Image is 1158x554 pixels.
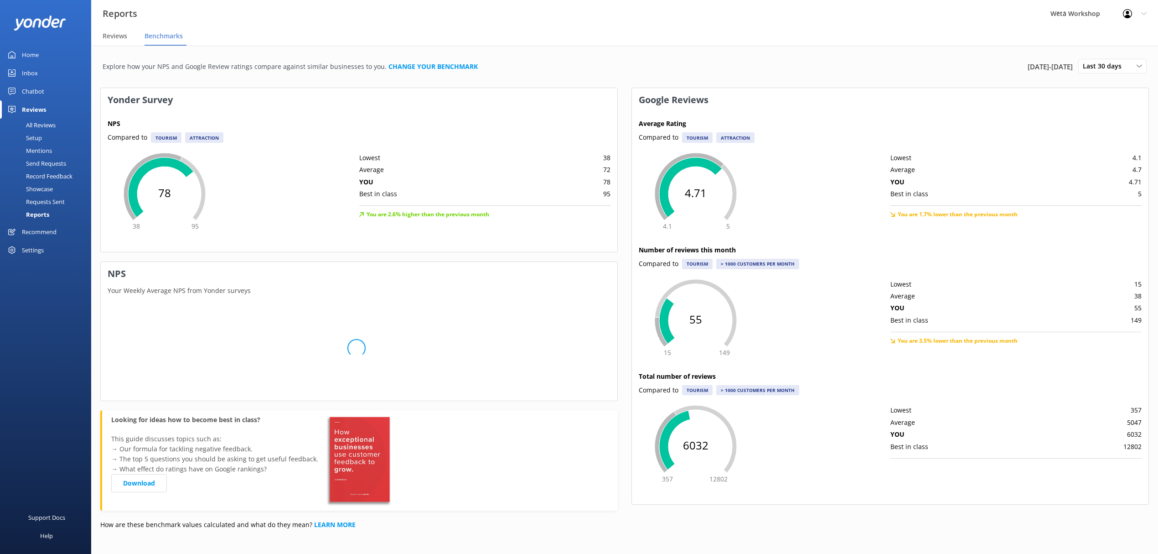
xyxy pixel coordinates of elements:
div: Reports [5,208,49,221]
div: Recommend [22,223,57,241]
p: This guide discusses topics such as: → Our formula for tackling negative feedback. → The top 5 qu... [111,434,318,474]
p: 4.1 [1132,153,1142,163]
h4: Total number of reviews [639,371,1142,382]
p: Average [890,291,915,301]
p: 6032 [1127,429,1142,439]
div: Showcase [5,183,53,195]
h4: Average Rating [639,119,1142,129]
div: All Reviews [5,119,56,131]
a: Record Feedback [5,170,91,183]
p: Average [890,418,915,428]
div: Support Docs [28,508,65,527]
img: hand-book-mock-up.png [324,415,393,506]
span: [DATE] - [DATE] [1028,61,1073,72]
span: Reviews [103,31,127,41]
div: Record Feedback [5,170,72,183]
div: Tourism [682,385,713,395]
p: 95 [603,189,610,199]
p: 357 [1131,405,1142,415]
p: Lowest [890,279,911,289]
p: Lowest [890,405,911,415]
div: Help [40,527,53,545]
p: 5 [1138,189,1142,199]
p: Average [359,165,384,175]
p: 15 [1134,279,1142,289]
p: 38 [603,153,610,163]
a: Showcase [5,183,91,195]
p: Lowest [890,153,911,163]
p: Compared to [639,259,678,269]
h3: Yonder Survey [101,88,180,112]
a: Requests Sent [5,195,91,208]
p: 78 [603,177,610,187]
h3: NPS [101,262,133,286]
span: Benchmarks [145,31,183,41]
a: Download [111,474,167,492]
p: Compared to [639,132,678,142]
p: Best in class [890,315,928,325]
div: Send Requests [5,157,66,170]
p: Best in class [359,189,397,199]
p: You are 2.6% higher than the previous month [367,210,489,218]
div: Chatbot [22,82,44,100]
h3: Google Reviews [632,88,715,112]
div: Inbox [22,64,38,82]
div: Home [22,46,39,64]
p: 38 [1134,291,1142,301]
p: 4.7 [1132,165,1142,175]
div: Mentions [5,144,52,157]
b: YOU [890,178,905,186]
a: CHANGE YOUR BENCHMARK [388,62,478,71]
b: YOU [890,303,905,312]
a: All Reviews [5,119,91,131]
p: 4.71 [1129,177,1142,187]
div: Tourism [682,132,713,142]
a: Send Requests [5,157,91,170]
div: Tourism [151,132,181,142]
a: LEARN MORE [314,520,356,529]
h3: Reports [103,6,137,21]
p: Average [890,165,915,175]
div: Attraction [185,132,223,142]
p: Compared to [639,385,678,395]
p: You are 1.7% lower than the previous month [898,210,1018,218]
div: > 1000 customers per month [716,385,799,395]
p: You are 3.5% lower than the previous month [898,337,1018,345]
p: 149 [1131,315,1142,325]
p: 12802 [1123,442,1142,452]
b: Looking for ideas how to become best in class? [111,415,260,424]
p: Lowest [359,153,380,163]
p: Compared to [108,132,147,142]
p: 72 [603,165,610,175]
b: YOU [359,178,373,186]
div: Reviews [22,100,46,119]
b: YOU [890,430,905,439]
p: How are these benchmark values calculated and what do they mean? [100,520,618,530]
a: Setup [5,131,91,144]
h4: Number of reviews this month [639,245,1142,255]
div: Settings [22,241,44,259]
p: Best in class [890,189,928,199]
p: 5047 [1127,418,1142,428]
div: Setup [5,131,42,144]
img: yonder-white-logo.png [14,16,66,31]
a: Reports [5,208,91,221]
h4: NPS [108,119,610,129]
span: Last 30 days [1083,61,1127,71]
p: Your Weekly Average NPS from Yonder surveys [101,286,617,296]
div: Attraction [716,132,755,142]
p: 55 [1134,303,1142,313]
a: Mentions [5,144,91,157]
div: Tourism [682,259,713,269]
p: Explore how your NPS and Google Review ratings compare against similar businesses to you. [103,62,478,72]
div: Requests Sent [5,195,65,208]
p: Best in class [890,442,928,452]
div: > 1000 customers per month [716,259,799,269]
